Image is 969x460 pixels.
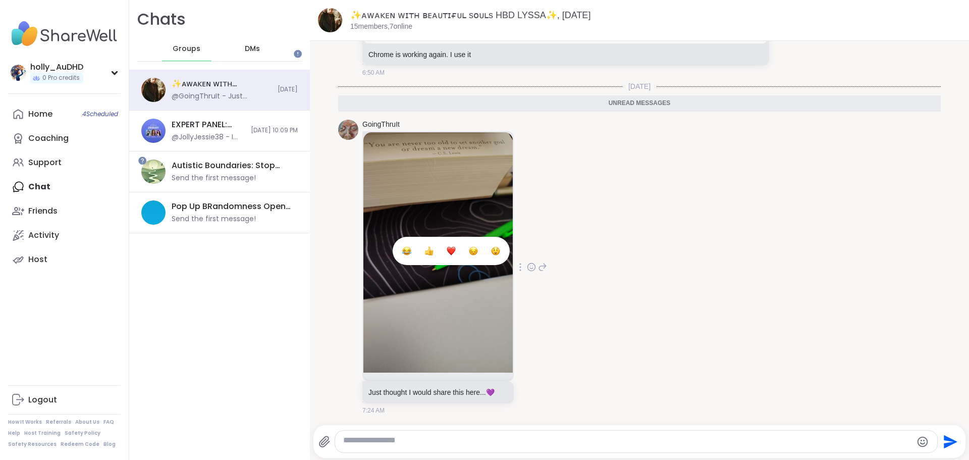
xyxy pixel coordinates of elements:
[343,435,912,448] textarea: Type your message
[10,65,26,81] img: holly_AuDHD
[28,230,59,241] div: Activity
[362,68,385,77] span: 6:50 AM
[141,160,166,184] img: Autistic Boundaries: Stop Being a Doormat, Sep 18
[362,120,400,130] a: GoingThruIt
[172,173,256,183] div: Send the first message!
[318,8,342,32] img: ✨ᴀᴡᴀᴋᴇɴ ᴡɪᴛʜ ʙᴇᴀᴜᴛɪғᴜʟ sᴏᴜʟs HBD LYSSA✨, Sep 15
[28,133,69,144] div: Coaching
[338,95,941,112] div: Unread messages
[8,223,121,247] a: Activity
[8,419,42,426] a: How It Works
[294,50,302,58] iframe: Spotlight
[103,441,116,448] a: Blog
[8,102,121,126] a: Home4Scheduled
[441,241,461,261] button: Select Reaction: Heart
[82,110,118,118] span: 4 Scheduled
[28,254,47,265] div: Host
[622,81,657,91] span: [DATE]
[251,126,298,135] span: [DATE] 10:09 PM
[172,201,292,212] div: Pop Up BRandomness Open Forum, [DATE]
[8,150,121,175] a: Support
[362,406,385,415] span: 7:24 AM
[28,109,52,120] div: Home
[141,78,166,102] img: ✨ᴀᴡᴀᴋᴇɴ ᴡɪᴛʜ ʙᴇᴀᴜᴛɪғᴜʟ sᴏᴜʟs HBD LYSSA✨, Sep 15
[8,199,121,223] a: Friends
[172,119,245,130] div: EXPERT PANEL: Thriving with Neurodiversity 🧠, [DATE]
[42,74,80,82] span: 0 Pro credits
[141,119,166,143] img: EXPERT PANEL: Thriving with Neurodiversity 🧠, Sep 17
[368,387,508,397] p: Just thought I would share this here...
[486,241,506,261] button: Select Reaction: Astonished
[65,430,100,437] a: Safety Policy
[172,91,272,101] div: @GoingThruIt - Just thought I would share this here...💜
[463,241,483,261] button: Select Reaction: Sad
[137,8,186,31] h1: Chats
[46,419,71,426] a: Referrals
[8,16,121,52] img: ShareWell Nav Logo
[172,160,292,171] div: Autistic Boundaries: Stop Being a Doormat, [DATE]
[486,388,495,396] span: 💜
[8,388,121,412] a: Logout
[8,126,121,150] a: Coaching
[8,247,121,272] a: Host
[61,441,99,448] a: Redeem Code
[172,132,245,142] div: @JollyJessie38 - I am but cant attend until [DATE]
[278,85,298,94] span: [DATE]
[397,241,417,261] button: Select Reaction: Joy
[172,214,256,224] div: Send the first message!
[8,430,20,437] a: Help
[8,441,57,448] a: Safety Resources
[28,394,57,405] div: Logout
[24,430,61,437] a: Host Training
[350,22,412,32] p: 15 members, 7 online
[103,419,114,426] a: FAQ
[350,10,590,20] a: ✨ᴀᴡᴀᴋᴇɴ ᴡɪᴛʜ ʙᴇᴀᴜᴛɪғᴜʟ sᴏᴜʟs HBD LYSSA✨, [DATE]
[245,44,260,54] span: DMs
[75,419,99,426] a: About Us
[363,132,513,373] img: IMG_20250915_082227602_HDR.jpg
[141,200,166,225] img: Pop Up BRandomness Open Forum, Sep 15
[30,62,83,73] div: holly_AuDHD
[138,157,146,165] iframe: Spotlight
[338,120,358,140] img: https://sharewell-space-live.sfo3.digitaloceanspaces.com/user-generated/48fc4fc7-d9bc-4228-993b-a...
[173,44,200,54] span: Groups
[938,430,960,453] button: Send
[28,206,58,217] div: Friends
[172,78,272,89] div: ✨ᴀᴡᴀᴋᴇɴ ᴡɪᴛʜ ʙᴇᴀᴜᴛɪғᴜʟ sᴏᴜʟs HBD LYSSA✨, [DATE]
[419,241,439,261] button: Select Reaction: Thumbs up
[28,157,62,168] div: Support
[917,436,929,448] button: Emoji picker
[368,49,763,60] p: Chrome is working again. I use it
